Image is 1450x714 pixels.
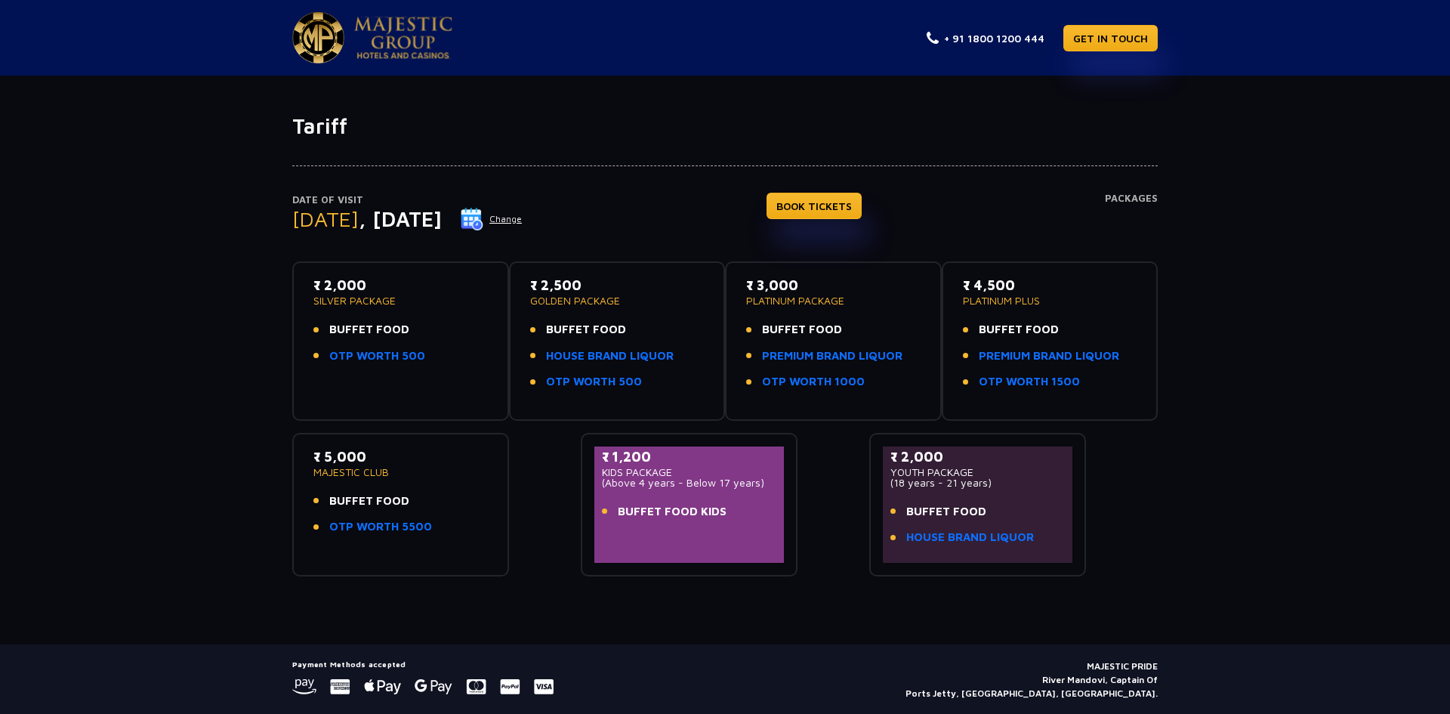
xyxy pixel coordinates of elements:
p: SILVER PACKAGE [313,295,488,306]
h1: Tariff [292,113,1158,139]
p: ₹ 4,500 [963,275,1137,295]
p: PLATINUM PLUS [963,295,1137,306]
h5: Payment Methods accepted [292,660,554,669]
span: , [DATE] [359,206,442,231]
span: BUFFET FOOD [762,321,842,338]
p: PLATINUM PACKAGE [746,295,921,306]
img: Majestic Pride [354,17,452,59]
a: BOOK TICKETS [767,193,862,219]
a: HOUSE BRAND LIQUOR [546,348,674,365]
a: PREMIUM BRAND LIQUOR [762,348,902,365]
span: [DATE] [292,206,359,231]
p: (Above 4 years - Below 17 years) [602,478,776,488]
p: Date of Visit [292,193,523,208]
a: OTP WORTH 5500 [329,518,432,536]
span: BUFFET FOOD [979,321,1059,338]
img: Majestic Pride [292,12,344,63]
span: BUFFET FOOD KIDS [618,503,727,521]
p: ₹ 1,200 [602,447,776,467]
p: MAJESTIC PRIDE River Mandovi, Captain Of Ports Jetty, [GEOGRAPHIC_DATA], [GEOGRAPHIC_DATA]. [905,660,1158,700]
p: ₹ 3,000 [746,275,921,295]
p: ₹ 5,000 [313,447,488,467]
span: BUFFET FOOD [329,321,409,338]
button: Change [460,207,523,231]
p: MAJESTIC CLUB [313,467,488,478]
a: GET IN TOUCH [1063,25,1158,51]
a: OTP WORTH 500 [546,373,642,391]
a: OTP WORTH 500 [329,348,425,365]
a: PREMIUM BRAND LIQUOR [979,348,1119,365]
span: BUFFET FOOD [546,321,626,338]
span: BUFFET FOOD [329,493,409,510]
span: BUFFET FOOD [906,503,986,521]
p: ₹ 2,000 [313,275,488,295]
a: OTP WORTH 1500 [979,373,1080,391]
h4: Packages [1105,193,1158,247]
p: YOUTH PACKAGE [890,467,1065,478]
a: + 91 1800 1200 444 [927,30,1044,46]
p: ₹ 2,000 [890,447,1065,467]
p: ₹ 2,500 [530,275,705,295]
p: GOLDEN PACKAGE [530,295,705,306]
a: HOUSE BRAND LIQUOR [906,529,1034,546]
p: (18 years - 21 years) [890,478,1065,488]
p: KIDS PACKAGE [602,467,776,478]
a: OTP WORTH 1000 [762,373,865,391]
